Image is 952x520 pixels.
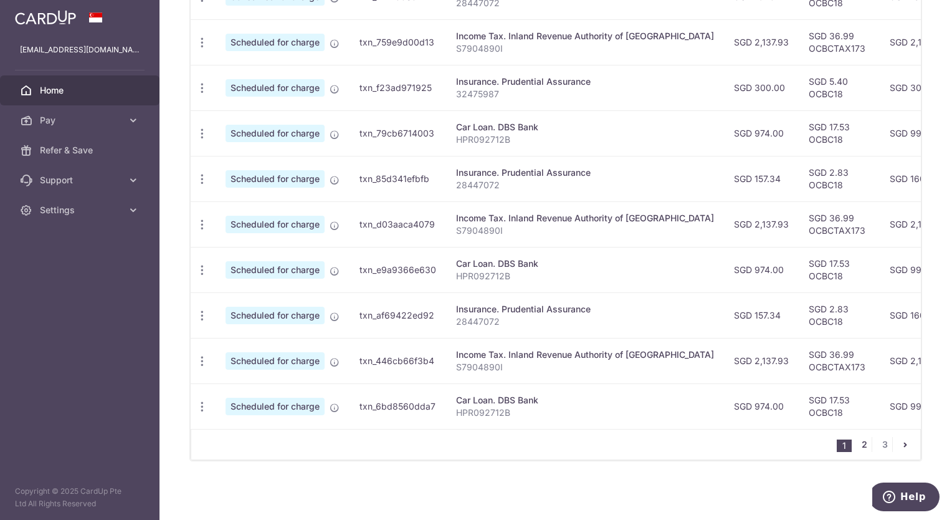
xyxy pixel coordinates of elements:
[456,315,714,328] p: 28447072
[799,247,880,292] td: SGD 17.53 OCBC18
[799,19,880,65] td: SGD 36.99 OCBCTAX173
[350,292,446,338] td: txn_af69422ed92
[724,383,799,429] td: SGD 974.00
[226,170,325,188] span: Scheduled for charge
[40,204,122,216] span: Settings
[226,398,325,415] span: Scheduled for charge
[724,110,799,156] td: SGD 974.00
[857,437,872,452] a: 2
[456,212,714,224] div: Income Tax. Inland Revenue Authority of [GEOGRAPHIC_DATA]
[872,483,940,514] iframe: Opens a widget where you can find more information
[456,75,714,88] div: Insurance. Prudential Assurance
[456,133,714,146] p: HPR092712B
[40,114,122,127] span: Pay
[837,440,852,452] li: 1
[799,110,880,156] td: SGD 17.53 OCBC18
[40,84,122,97] span: Home
[350,110,446,156] td: txn_79cb6714003
[724,201,799,247] td: SGD 2,137.93
[456,349,714,361] div: Income Tax. Inland Revenue Authority of [GEOGRAPHIC_DATA]
[456,88,714,100] p: 32475987
[837,430,920,460] nav: pager
[456,179,714,191] p: 28447072
[456,30,714,42] div: Income Tax. Inland Revenue Authority of [GEOGRAPHIC_DATA]
[350,247,446,292] td: txn_e9a9366e630
[724,156,799,201] td: SGD 157.34
[20,44,140,56] p: [EMAIL_ADDRESS][DOMAIN_NAME]
[15,10,76,25] img: CardUp
[799,338,880,383] td: SGD 36.99 OCBCTAX173
[350,383,446,429] td: txn_6bd8560dda7
[456,407,714,419] p: HPR092712B
[799,65,880,110] td: SGD 5.40 OCBC18
[799,383,880,429] td: SGD 17.53 OCBC18
[877,437,892,452] a: 3
[40,144,122,156] span: Refer & Save
[40,174,122,186] span: Support
[456,361,714,373] p: S7904890I
[724,292,799,338] td: SGD 157.34
[456,121,714,133] div: Car Loan. DBS Bank
[350,19,446,65] td: txn_759e9d00d13
[456,258,714,270] div: Car Loan. DBS Bank
[226,125,325,142] span: Scheduled for charge
[456,394,714,407] div: Car Loan. DBS Bank
[226,261,325,279] span: Scheduled for charge
[724,247,799,292] td: SGD 974.00
[456,42,714,55] p: S7904890I
[799,292,880,338] td: SGD 2.83 OCBC18
[226,34,325,51] span: Scheduled for charge
[350,65,446,110] td: txn_f23ad971925
[350,338,446,383] td: txn_446cb66f3b4
[226,307,325,324] span: Scheduled for charge
[456,303,714,315] div: Insurance. Prudential Assurance
[350,156,446,201] td: txn_85d341efbfb
[226,216,325,233] span: Scheduled for charge
[350,201,446,247] td: txn_d03aaca4079
[724,338,799,383] td: SGD 2,137.93
[456,224,714,237] p: S7904890I
[724,19,799,65] td: SGD 2,137.93
[799,201,880,247] td: SGD 36.99 OCBCTAX173
[456,166,714,179] div: Insurance. Prudential Assurance
[724,65,799,110] td: SGD 300.00
[226,352,325,370] span: Scheduled for charge
[456,270,714,282] p: HPR092712B
[226,79,325,97] span: Scheduled for charge
[799,156,880,201] td: SGD 2.83 OCBC18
